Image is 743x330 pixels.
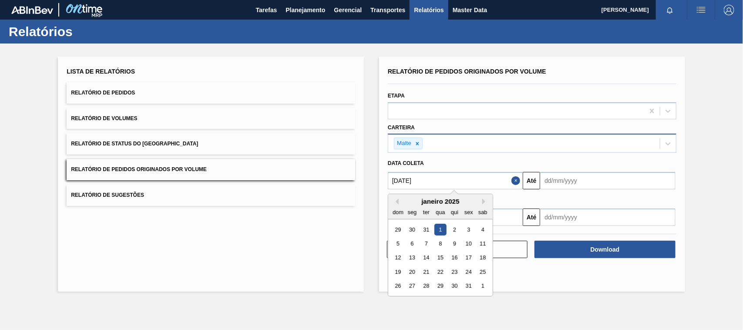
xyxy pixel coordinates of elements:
[463,238,474,249] div: Choose sexta-feira, 10 de janeiro de 2025
[388,160,424,166] span: Data coleta
[420,280,432,292] div: Choose terça-feira, 28 de janeiro de 2025
[463,224,474,236] div: Choose sexta-feira, 3 de janeiro de 2025
[71,192,144,198] span: Relatório de Sugestões
[449,252,461,264] div: Choose quinta-feira, 16 de janeiro de 2025
[463,206,474,218] div: sex
[540,209,675,226] input: dd/mm/yyyy
[477,252,489,264] div: Choose sábado, 18 de janeiro de 2025
[67,68,135,75] span: Lista de Relatórios
[434,252,446,264] div: Choose quarta-feira, 15 de janeiro de 2025
[388,68,546,75] span: Relatório de Pedidos Originados por Volume
[449,266,461,278] div: Choose quinta-feira, 23 de janeiro de 2025
[71,90,135,96] span: Relatório de Pedidos
[71,166,207,172] span: Relatório de Pedidos Originados por Volume
[434,206,446,218] div: qua
[388,172,523,189] input: dd/mm/yyyy
[482,199,488,205] button: Next Month
[449,280,461,292] div: Choose quinta-feira, 30 de janeiro de 2025
[724,5,734,15] img: Logout
[407,266,418,278] div: Choose segunda-feira, 20 de janeiro de 2025
[477,238,489,249] div: Choose sábado, 11 de janeiro de 2025
[434,238,446,249] div: Choose quarta-feira, 8 de janeiro de 2025
[420,266,432,278] div: Choose terça-feira, 21 de janeiro de 2025
[394,138,413,149] div: Malte
[67,82,355,104] button: Relatório de Pedidos
[11,6,53,14] img: TNhmsLtSVTkK8tSr43FrP2fwEKptu5GPRR3wAAAABJRU5ErkJggg==
[477,266,489,278] div: Choose sábado, 25 de janeiro de 2025
[449,224,461,236] div: Choose quinta-feira, 2 de janeiro de 2025
[477,280,489,292] div: Choose sábado, 1 de fevereiro de 2025
[388,198,493,205] div: janeiro 2025
[523,172,540,189] button: Até
[449,238,461,249] div: Choose quinta-feira, 9 de janeiro de 2025
[420,224,432,236] div: Choose terça-feira, 31 de dezembro de 2024
[391,222,490,293] div: month 2025-01
[420,238,432,249] div: Choose terça-feira, 7 de janeiro de 2025
[696,5,706,15] img: userActions
[463,280,474,292] div: Choose sexta-feira, 31 de janeiro de 2025
[370,5,405,15] span: Transportes
[67,133,355,155] button: Relatório de Status do [GEOGRAPHIC_DATA]
[392,252,404,264] div: Choose domingo, 12 de janeiro de 2025
[463,266,474,278] div: Choose sexta-feira, 24 de janeiro de 2025
[420,206,432,218] div: ter
[407,280,418,292] div: Choose segunda-feira, 27 de janeiro de 2025
[656,4,684,16] button: Notificações
[407,238,418,249] div: Choose segunda-feira, 6 de janeiro de 2025
[392,266,404,278] div: Choose domingo, 19 de janeiro de 2025
[67,108,355,129] button: Relatório de Volumes
[453,5,487,15] span: Master Data
[71,115,137,121] span: Relatório de Volumes
[434,266,446,278] div: Choose quarta-feira, 22 de janeiro de 2025
[67,185,355,206] button: Relatório de Sugestões
[414,5,444,15] span: Relatórios
[449,206,461,218] div: qui
[535,241,675,258] button: Download
[392,280,404,292] div: Choose domingo, 26 de janeiro de 2025
[71,141,198,147] span: Relatório de Status do [GEOGRAPHIC_DATA]
[477,224,489,236] div: Choose sábado, 4 de janeiro de 2025
[407,224,418,236] div: Choose segunda-feira, 30 de dezembro de 2024
[477,206,489,218] div: sab
[392,238,404,249] div: Choose domingo, 5 de janeiro de 2025
[407,252,418,264] div: Choose segunda-feira, 13 de janeiro de 2025
[523,209,540,226] button: Até
[387,241,528,258] button: Limpar
[286,5,325,15] span: Planejamento
[388,93,405,99] label: Etapa
[434,224,446,236] div: Choose quarta-feira, 1 de janeiro de 2025
[407,206,418,218] div: seg
[67,159,355,180] button: Relatório de Pedidos Originados por Volume
[256,5,277,15] span: Tarefas
[434,280,446,292] div: Choose quarta-feira, 29 de janeiro de 2025
[511,172,523,189] button: Close
[9,27,163,37] h1: Relatórios
[420,252,432,264] div: Choose terça-feira, 14 de janeiro de 2025
[393,199,399,205] button: Previous Month
[540,172,675,189] input: dd/mm/yyyy
[388,125,415,131] label: Carteira
[463,252,474,264] div: Choose sexta-feira, 17 de janeiro de 2025
[392,206,404,218] div: dom
[392,224,404,236] div: Choose domingo, 29 de dezembro de 2024
[334,5,362,15] span: Gerencial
